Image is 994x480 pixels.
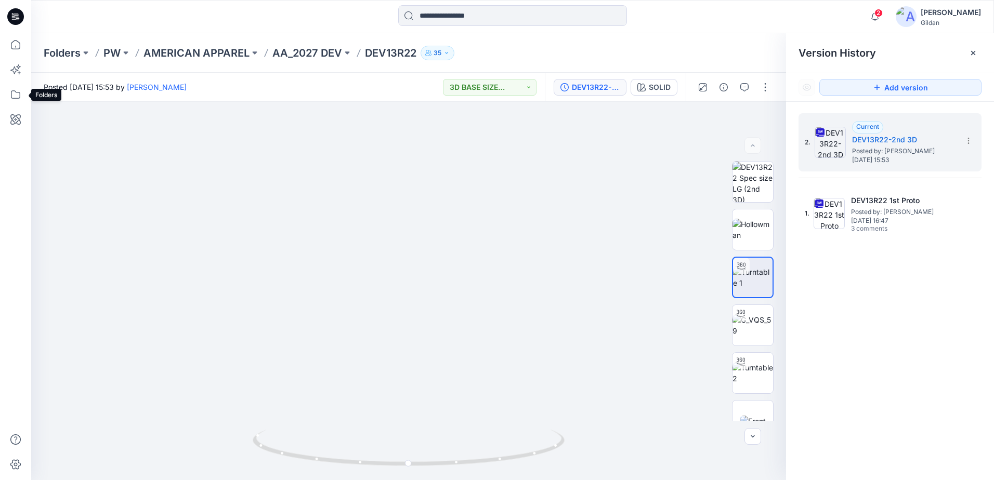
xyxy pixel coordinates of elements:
[819,79,982,96] button: Add version
[572,82,620,93] div: DEV13R22-2nd 3D
[421,46,454,60] button: 35
[874,9,883,17] span: 2
[969,49,977,57] button: Close
[799,79,815,96] button: Show Hidden Versions
[733,266,773,288] img: Turntable 1
[856,123,879,130] span: Current
[799,47,876,59] span: Version History
[805,209,809,218] span: 1.
[921,6,981,19] div: [PERSON_NAME]
[805,138,810,147] span: 2.
[733,314,773,336] img: G_VQS_59
[733,219,773,241] img: Hollowman
[852,146,956,156] span: Posted by: Marlon Anibal Castro
[103,46,121,60] a: PW
[44,46,81,60] a: Folders
[851,217,955,224] span: [DATE] 16:47
[852,134,956,146] h5: DEV13R22-2nd 3D
[733,162,773,202] img: DEV13R22 Spec size LG (2nd 3D)
[814,198,845,229] img: DEV13R22 1st Proto
[434,47,441,59] p: 35
[851,207,955,217] span: Posted by: Marlon Anibal Castro
[365,46,416,60] p: DEV13R22
[649,82,671,93] div: SOLID
[815,127,846,158] img: DEV13R22-2nd 3D
[733,362,773,384] img: Turntable 2
[44,82,187,92] span: Posted [DATE] 15:53 by
[852,156,956,164] span: [DATE] 15:53
[851,225,924,233] span: 3 comments
[851,194,955,207] h5: DEV13R22 1st Proto
[143,46,250,60] a: AMERICAN APPAREL
[921,19,981,26] div: Gildan
[896,6,917,27] img: avatar
[272,46,342,60] a: AA_2027 DEV
[740,416,766,426] img: Front
[554,79,626,96] button: DEV13R22-2nd 3D
[631,79,677,96] button: SOLID
[715,79,732,96] button: Details
[127,83,187,91] a: [PERSON_NAME]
